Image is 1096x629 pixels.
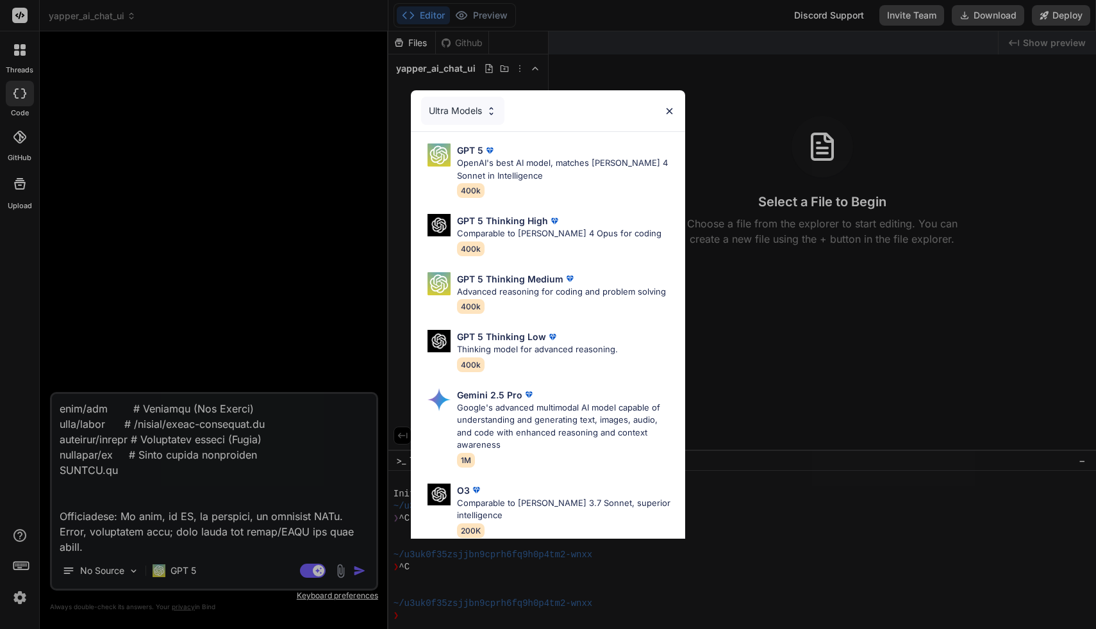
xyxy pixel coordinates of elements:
p: OpenAI's best AI model, matches [PERSON_NAME] 4 Sonnet in Intelligence [457,157,675,182]
img: Pick Models [486,106,497,117]
span: 400k [457,241,485,256]
p: Thinking model for advanced reasoning. [457,343,618,356]
p: Gemini 2.5 Pro [457,388,522,402]
img: Pick Models [428,214,451,236]
p: Comparable to [PERSON_NAME] 4 Opus for coding [457,227,661,240]
img: premium [470,484,483,496]
p: O3 [457,484,470,497]
p: GPT 5 Thinking Medium [457,272,563,286]
p: GPT 5 Thinking Low [457,330,546,343]
p: Google's advanced multimodal AI model capable of understanding and generating text, images, audio... [457,402,675,452]
span: 1M [457,453,475,468]
img: Pick Models [428,484,451,506]
div: Ultra Models [421,97,504,125]
span: 400k [457,357,485,372]
img: premium [546,331,559,343]
p: Advanced reasoning for coding and problem solving [457,286,666,298]
img: premium [563,272,576,285]
p: Comparable to [PERSON_NAME] 3.7 Sonnet, superior intelligence [457,497,675,522]
img: premium [548,215,561,227]
img: Pick Models [428,330,451,352]
span: 400k [457,183,485,198]
img: Pick Models [428,272,451,295]
span: 200K [457,523,485,538]
img: premium [483,144,496,157]
img: premium [522,388,535,401]
img: close [664,106,675,117]
img: Pick Models [428,143,451,167]
p: GPT 5 [457,143,483,157]
span: 400k [457,299,485,314]
img: Pick Models [428,388,451,411]
p: GPT 5 Thinking High [457,214,548,227]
